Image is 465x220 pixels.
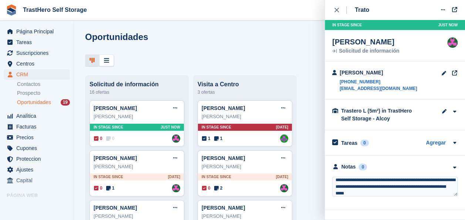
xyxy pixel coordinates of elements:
[332,37,399,46] div: [PERSON_NAME]
[17,81,70,88] a: Contactos
[6,4,17,16] img: stora-icon-8386f47178a22dfd0bd8f6a31ec36ba5ce8667c1dd55bd0f319d3a0aa187defe.svg
[17,99,70,106] a: Oportunidades 19
[4,201,70,211] a: menú
[280,184,288,192] img: Marua Grioui
[358,164,367,170] div: 0
[94,213,180,220] div: [PERSON_NAME]
[16,201,61,211] span: página web
[4,121,70,132] a: menu
[85,32,148,42] h1: Oportunidades
[426,139,446,147] a: Agregar
[16,164,61,175] span: Ajustes
[7,192,74,199] span: Página web
[340,79,417,85] a: [PHONE_NUMBER]
[94,205,137,211] a: [PERSON_NAME]
[280,134,288,143] img: Roberto Penades
[202,124,231,130] span: In stage since
[202,113,288,120] div: [PERSON_NAME]
[4,164,70,175] a: menu
[94,174,123,180] span: In stage since
[106,135,115,142] span: 0
[16,132,61,143] span: Precios
[16,59,61,69] span: Centros
[360,140,369,146] div: 0
[202,205,245,211] a: [PERSON_NAME]
[16,175,61,186] span: Capital
[17,90,40,97] span: Prospecto
[276,124,288,130] span: [DATE]
[4,37,70,47] a: menu
[341,163,356,171] div: Notas
[161,124,180,130] span: Just now
[16,154,61,164] span: Proteccion
[94,185,102,191] span: 0
[198,88,292,97] div: 3 ofertas
[20,4,90,16] a: TrastHero Self Storage
[94,135,102,142] span: 0
[4,132,70,143] a: menu
[198,81,292,88] div: Visita a Centro
[4,69,70,80] a: menu
[16,143,61,153] span: Cupones
[214,185,223,191] span: 2
[447,37,458,48] img: Marua Grioui
[355,6,369,14] div: Trato
[202,185,210,191] span: 0
[4,48,70,58] a: menu
[202,174,231,180] span: In stage since
[332,22,362,28] span: In stage since
[90,88,184,97] div: 16 ofertas
[17,89,70,97] a: Prospecto
[106,185,115,191] span: 1
[202,155,245,161] a: [PERSON_NAME]
[94,124,123,130] span: In stage since
[276,174,288,180] span: [DATE]
[17,99,51,106] span: Oportunidades
[172,134,180,143] a: Marua Grioui
[341,107,415,123] div: Trastero L (5m²) in TrastHero Self Storage - Alcoy
[214,135,223,142] span: 1
[4,175,70,186] a: menu
[4,143,70,153] a: menu
[202,163,288,170] div: [PERSON_NAME]
[61,202,70,211] a: Vista previa de la tienda
[340,69,417,77] div: [PERSON_NAME]
[61,99,70,106] div: 19
[16,121,61,132] span: Facturas
[332,49,399,54] div: Solicitud de información
[4,154,70,164] a: menu
[168,174,180,180] span: [DATE]
[172,184,180,192] img: Marua Grioui
[16,69,61,80] span: CRM
[4,111,70,121] a: menu
[94,155,137,161] a: [PERSON_NAME]
[16,37,61,47] span: Tareas
[90,81,184,88] div: Solicitud de información
[16,111,61,121] span: Analítica
[4,59,70,69] a: menu
[438,22,458,28] span: Just now
[202,105,245,111] a: [PERSON_NAME]
[94,113,180,120] div: [PERSON_NAME]
[4,26,70,37] a: menu
[202,135,210,142] span: 1
[94,163,180,170] div: [PERSON_NAME]
[202,213,288,220] div: [PERSON_NAME]
[341,140,357,146] h2: Tareas
[94,105,137,111] a: [PERSON_NAME]
[340,85,417,92] a: [EMAIL_ADDRESS][DOMAIN_NAME]
[16,48,61,58] span: Suscripciones
[16,26,61,37] span: Página Principal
